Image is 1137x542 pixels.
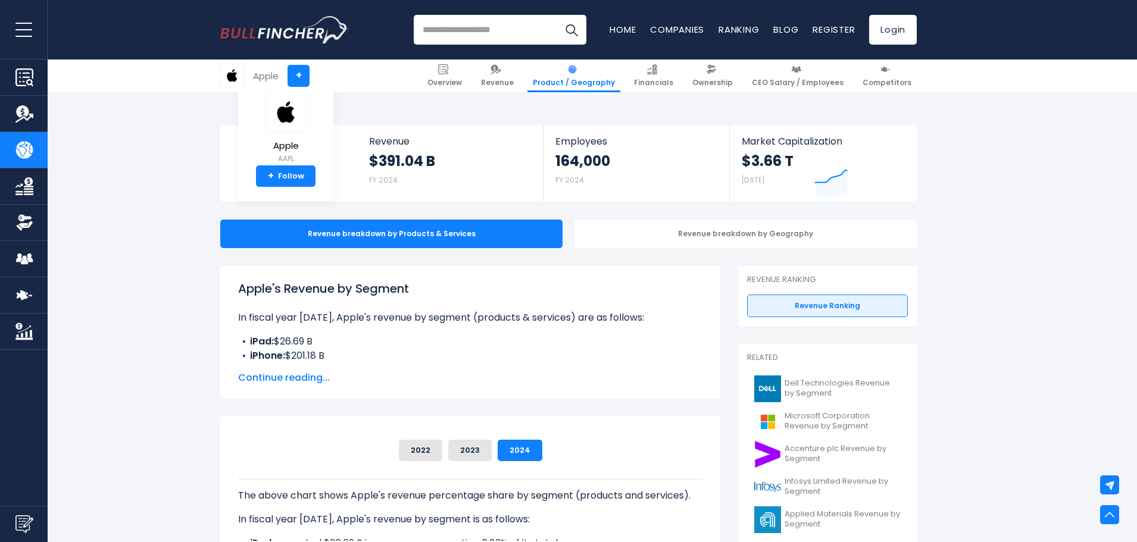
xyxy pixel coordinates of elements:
[746,59,849,92] a: CEO Salary / Employees
[687,59,738,92] a: Ownership
[238,488,702,503] p: The above chart shows Apple's revenue percentage share by segment (products and services).
[543,125,729,198] a: Employees 164,000 FY 2024
[863,78,911,87] span: Competitors
[747,353,908,363] p: Related
[785,477,901,497] span: Infosys Limited Revenue by Segment
[238,512,702,527] p: In fiscal year [DATE], Apple's revenue by segment is as follows:
[785,411,901,431] span: Microsoft Corporation Revenue by Segment
[221,64,243,87] img: AAPL logo
[747,503,908,536] a: Applied Materials Revenue by Segment
[369,175,398,185] small: FY 2024
[288,65,310,87] a: +
[476,59,519,92] a: Revenue
[785,444,901,464] span: Accenture plc Revenue by Segment
[754,506,781,533] img: AMAT logo
[742,136,904,147] span: Market Capitalization
[422,59,467,92] a: Overview
[369,152,435,170] strong: $391.04 B
[220,16,349,43] img: Bullfincher logo
[754,408,781,435] img: MSFT logo
[238,334,702,349] li: $26.69 B
[719,23,759,36] a: Ranking
[574,220,917,248] div: Revenue breakdown by Geography
[555,152,610,170] strong: 164,000
[264,92,307,166] a: Apple AAPL
[650,23,704,36] a: Companies
[813,23,855,36] a: Register
[869,15,917,45] a: Login
[742,175,764,185] small: [DATE]
[629,59,679,92] a: Financials
[747,438,908,471] a: Accenture plc Revenue by Segment
[498,440,542,461] button: 2024
[399,440,442,461] button: 2022
[785,378,901,399] span: Dell Technologies Revenue by Segment
[773,23,798,36] a: Blog
[557,15,586,45] button: Search
[268,171,274,181] strong: +
[220,220,563,248] div: Revenue breakdown by Products & Services
[220,16,348,43] a: Go to homepage
[754,441,781,468] img: ACN logo
[747,275,908,285] p: Revenue Ranking
[265,92,307,132] img: AAPL logo
[250,334,274,348] b: iPad:
[253,69,279,83] div: Apple
[238,371,702,385] span: Continue reading...
[369,136,532,147] span: Revenue
[747,471,908,503] a: Infosys Limited Revenue by Segment
[747,372,908,405] a: Dell Technologies Revenue by Segment
[527,59,620,92] a: Product / Geography
[742,152,794,170] strong: $3.66 T
[754,474,781,500] img: INFY logo
[754,375,781,402] img: DELL logo
[265,141,307,151] span: Apple
[857,59,917,92] a: Competitors
[238,311,702,325] p: In fiscal year [DATE], Apple's revenue by segment (products & services) are as follows:
[634,78,673,87] span: Financials
[238,349,702,363] li: $201.18 B
[785,509,901,530] span: Applied Materials Revenue by Segment
[730,125,916,202] a: Market Capitalization $3.66 T [DATE]
[610,23,636,36] a: Home
[752,78,844,87] span: CEO Salary / Employees
[357,125,543,198] a: Revenue $391.04 B FY 2024
[427,78,462,87] span: Overview
[250,349,285,362] b: iPhone:
[256,165,316,187] a: +Follow
[481,78,514,87] span: Revenue
[555,175,584,185] small: FY 2024
[15,214,33,231] img: Ownership
[533,78,615,87] span: Product / Geography
[747,405,908,438] a: Microsoft Corporation Revenue by Segment
[555,136,717,147] span: Employees
[692,78,733,87] span: Ownership
[747,295,908,317] a: Revenue Ranking
[238,280,702,297] h1: Apple's Revenue by Segment
[448,440,492,461] button: 2023
[265,153,307,164] small: AAPL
